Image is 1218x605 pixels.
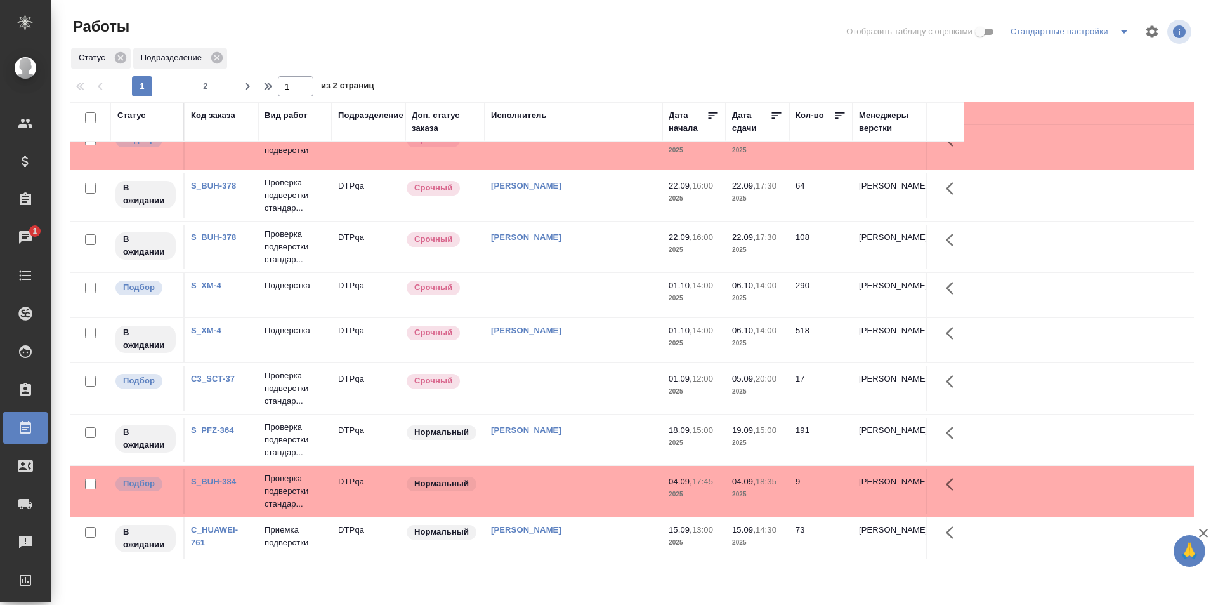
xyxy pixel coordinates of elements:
[491,181,561,190] a: [PERSON_NAME]
[938,517,969,548] button: Здесь прячутся важные кнопки
[732,244,783,256] p: 2025
[123,281,155,294] p: Подбор
[191,232,236,242] a: S_BUH-378
[789,225,853,269] td: 108
[669,477,692,486] p: 04.09,
[859,524,920,536] p: [PERSON_NAME]
[491,525,561,535] a: [PERSON_NAME]
[25,225,44,237] span: 1
[669,232,692,242] p: 22.09,
[265,472,325,510] p: Проверка подверстки стандар...
[1174,535,1205,567] button: 🙏
[338,109,403,122] div: Подразделение
[1179,538,1200,564] span: 🙏
[789,273,853,317] td: 290
[859,324,920,337] p: [PERSON_NAME]
[789,469,853,514] td: 9
[1007,22,1137,42] div: split button
[938,418,969,448] button: Здесь прячутся важные кнопки
[1167,20,1194,44] span: Посмотреть информацию
[191,326,221,335] a: S_XM-4
[491,326,561,335] a: [PERSON_NAME]
[756,477,776,486] p: 18:35
[756,374,776,383] p: 20:00
[414,326,452,339] p: Срочный
[669,437,719,449] p: 2025
[732,374,756,383] p: 05.09,
[265,421,325,459] p: Проверка подверстки стандар...
[756,326,776,335] p: 14:00
[669,385,719,398] p: 2025
[732,437,783,449] p: 2025
[70,17,129,37] span: Работы
[692,525,713,535] p: 13:00
[114,180,177,209] div: Исполнитель назначен, приступать к работе пока рано
[117,109,146,122] div: Статус
[191,425,234,435] a: S_PFZ-364
[414,233,452,246] p: Срочный
[669,326,692,335] p: 01.10,
[332,469,405,514] td: DTPqa
[332,318,405,362] td: DTPqa
[332,273,405,317] td: DTPqa
[265,369,325,408] p: Проверка подверстки стандар...
[123,326,168,352] p: В ожидании
[732,536,783,549] p: 2025
[332,173,405,218] td: DTPqa
[71,48,131,69] div: Статус
[114,279,177,296] div: Можно подбирать исполнителей
[669,192,719,205] p: 2025
[732,385,783,398] p: 2025
[191,525,238,547] a: C_HUAWEI-761
[692,374,713,383] p: 12:00
[412,109,478,135] div: Доп. статус заказа
[414,182,452,194] p: Срочный
[859,475,920,488] p: [PERSON_NAME]
[756,525,776,535] p: 14:30
[692,232,713,242] p: 16:00
[756,232,776,242] p: 17:30
[332,517,405,562] td: DTPqa
[732,337,783,350] p: 2025
[756,281,776,290] p: 14:00
[191,281,221,290] a: S_XM-4
[846,25,972,38] span: Отобразить таблицу с оценками
[938,469,969,500] button: Здесь прячутся важные кнопки
[732,488,783,501] p: 2025
[265,131,325,157] p: Приемка подверстки
[669,292,719,305] p: 2025
[669,536,719,549] p: 2025
[938,225,969,255] button: Здесь прячутся важные кнопки
[732,425,756,435] p: 19.09,
[332,418,405,462] td: DTPqa
[123,526,168,551] p: В ожидании
[191,181,236,190] a: S_BUH-378
[332,225,405,269] td: DTPqa
[938,273,969,303] button: Здесь прячутся важные кнопки
[732,232,756,242] p: 22.09,
[191,374,235,383] a: C3_SCT-37
[191,477,236,486] a: S_BUH-384
[789,418,853,462] td: 191
[859,373,920,385] p: [PERSON_NAME]
[756,181,776,190] p: 17:30
[669,337,719,350] p: 2025
[789,173,853,218] td: 64
[123,477,155,490] p: Подбор
[1137,17,1167,47] span: Настроить таблицу
[669,144,719,157] p: 2025
[938,173,969,204] button: Здесь прячутся важные кнопки
[123,233,168,258] p: В ожидании
[732,192,783,205] p: 2025
[491,425,561,435] a: [PERSON_NAME]
[732,326,756,335] p: 06.10,
[332,125,405,170] td: DTPqa
[114,424,177,454] div: Исполнитель назначен, приступать к работе пока рано
[265,279,325,292] p: Подверстка
[859,279,920,292] p: [PERSON_NAME]
[789,318,853,362] td: 518
[732,144,783,157] p: 2025
[732,525,756,535] p: 15.09,
[491,109,547,122] div: Исполнитель
[732,109,770,135] div: Дата сдачи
